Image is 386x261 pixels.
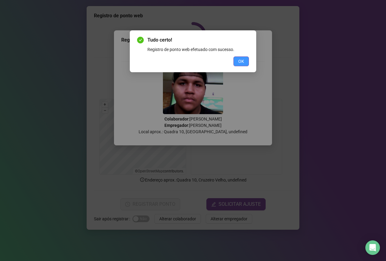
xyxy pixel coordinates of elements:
div: Open Intercom Messenger [365,240,380,255]
span: OK [238,58,244,65]
button: OK [233,56,249,66]
span: Tudo certo! [147,36,249,44]
span: check-circle [137,37,144,43]
div: Registro de ponto web efetuado com sucesso. [147,46,249,53]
